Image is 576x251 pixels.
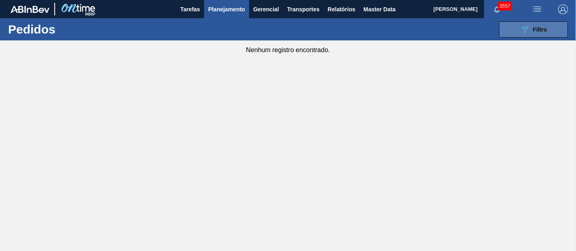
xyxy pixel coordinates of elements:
span: Transportes [287,4,320,14]
span: 3557 [498,2,512,11]
img: Logout [558,4,568,14]
span: Filtro [533,26,547,33]
img: userActions [532,4,542,14]
span: Tarefas [180,4,200,14]
span: Planejamento [208,4,245,14]
h1: Pedidos [8,25,123,34]
span: Relatórios [328,4,355,14]
span: Master Data [363,4,395,14]
button: Notificações [484,4,510,15]
img: TNhmsLtSVTkK8tSr43FrP2fwEKptu5GPRR3wAAAABJRU5ErkJggg== [11,6,49,13]
span: Gerencial [253,4,279,14]
button: Filtro [499,21,568,38]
